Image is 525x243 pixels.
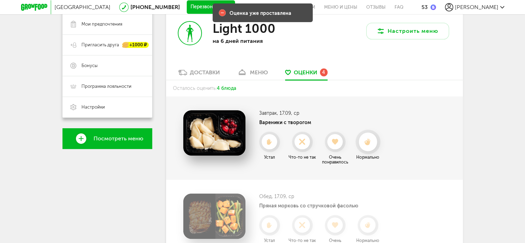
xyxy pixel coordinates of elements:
span: 4 блюда [216,85,236,91]
h3: Light 1000 [212,21,275,36]
h3: Завтрак [259,110,383,116]
a: Доставки [175,69,223,80]
span: Посмотреть меню [94,135,143,142]
div: 53 [421,4,428,10]
a: меню [234,69,271,80]
span: Настройки [81,104,105,110]
a: Мои предпочтения [62,14,152,35]
h4: Вареники с творогом [259,120,383,125]
button: Перезвоните мне [187,0,235,14]
span: Мои предпочтения [81,21,122,27]
span: Программа лояльности [81,83,132,90]
span: [PERSON_NAME] [455,4,498,10]
a: Посмотреть меню [62,128,152,149]
div: 4 [320,68,328,76]
button: Настроить меню [366,23,449,39]
div: Осталось оценить: [166,80,463,96]
span: Оценки [294,69,317,76]
img: Вареники с творогом [183,110,245,156]
div: Нормально [352,155,383,160]
a: Настройки [62,97,152,118]
div: +1000 ₽ [123,42,149,48]
div: Очень понравилось [320,155,351,165]
a: Оценки 4 [282,69,331,80]
a: Пригласить друга +1000 ₽ [62,35,152,55]
a: [PHONE_NUMBER] [130,4,180,10]
img: bonus_b.cdccf46.png [430,4,436,10]
span: [GEOGRAPHIC_DATA] [55,4,110,10]
p: на 6 дней питания [212,38,302,44]
span: Пригласить друга [81,42,119,48]
div: меню [250,69,268,76]
a: Бонусы [62,55,152,76]
span: Бонусы [81,63,98,69]
div: Доставки [190,69,220,76]
div: Что-то не так [287,155,318,160]
div: Оценка уже проставлена [230,10,291,17]
a: Программа лояльности [62,76,152,97]
span: , 17.09, ср [277,110,299,116]
div: Устал [254,155,285,160]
